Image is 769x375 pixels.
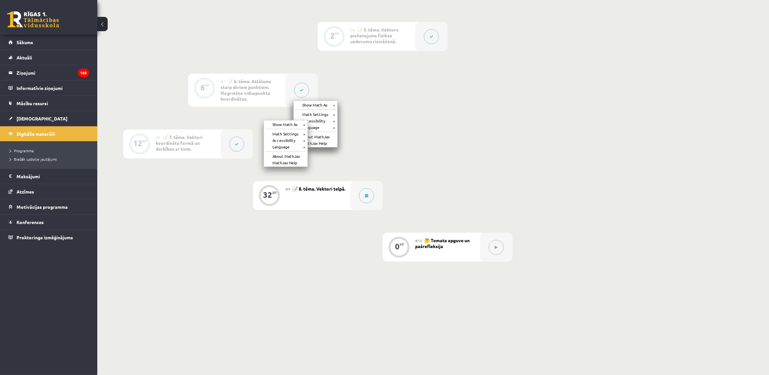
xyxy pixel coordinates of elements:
div: Math Settings [265,131,307,137]
div: Accessibility [265,137,307,144]
div: Language [294,124,337,131]
span: ► [303,122,306,127]
div: Math Settings [294,111,337,118]
span: ► [333,118,336,123]
span: ► [303,131,306,136]
span: ► [333,112,336,117]
span: ► [303,144,306,149]
span: ► [333,102,336,107]
div: MathJax Help [265,159,307,166]
div: About MathJax [294,133,337,140]
div: Show Math As [294,102,337,108]
div: Language [265,144,307,150]
span: ► [303,138,306,143]
div: Accessibility [294,118,337,124]
span: ► [333,125,336,130]
div: Show Math As [265,121,307,128]
div: About MathJax [265,153,307,159]
div: MathJax Help [294,140,337,146]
